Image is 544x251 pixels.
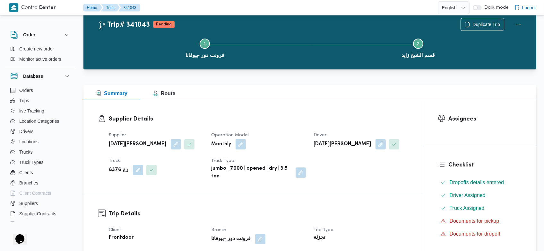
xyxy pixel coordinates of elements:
[10,31,71,39] button: Order
[450,179,504,186] span: Dropoffs details entered
[8,137,73,147] button: Locations
[186,51,224,59] span: فرونت دور -بيوفانا
[19,86,33,94] span: Orders
[98,31,312,64] button: فرونت دور -بيوفانا
[314,133,326,137] span: Driver
[8,167,73,178] button: Clients
[8,198,73,209] button: Suppliers
[19,169,33,176] span: Clients
[5,85,76,224] div: Database
[8,95,73,106] button: Trips
[19,158,43,166] span: Truck Types
[211,228,226,232] span: Branch
[19,189,51,197] span: Client Contracts
[109,210,409,218] h3: Trip Details
[9,3,18,12] img: X8yXhbKr1z7QwAAAABJRU5ErkJggg==
[19,148,32,156] span: Trucks
[19,128,33,135] span: Drivers
[39,5,56,10] b: Center
[8,106,73,116] button: live Tracking
[522,4,536,12] span: Logout
[438,177,522,188] button: Dropoffs details entered
[19,138,39,146] span: Locations
[438,190,522,201] button: Driver Assigned
[23,31,35,39] h3: Order
[19,107,44,115] span: live Tracking
[8,219,73,229] button: Devices
[19,210,56,218] span: Supplier Contracts
[23,72,43,80] h3: Database
[449,115,522,123] h3: Assignees
[450,204,485,212] span: Truck Assigned
[109,234,134,242] b: Frontdoor
[314,228,333,232] span: Trip Type
[211,133,249,137] span: Operation Model
[10,72,71,80] button: Database
[98,21,150,29] h2: Trip# 341043
[211,165,291,180] b: jumbo_7000 | opened | dry | 3.5 ton
[19,45,54,53] span: Create new order
[450,231,500,237] span: Documents for dropoff
[8,178,73,188] button: Branches
[118,4,140,12] button: 341043
[8,188,73,198] button: Client Contracts
[438,229,522,239] button: Documents for dropoff
[156,22,172,26] b: Pending
[450,217,499,225] span: Documents for pickup
[153,91,175,96] span: Route
[203,41,206,46] span: 1
[19,55,61,63] span: Monitor active orders
[314,234,325,242] b: تجزئة
[153,21,175,28] span: Pending
[461,18,504,31] button: Duplicate Trip
[96,91,127,96] span: Summary
[450,193,486,198] span: Driver Assigned
[8,147,73,157] button: Trucks
[8,157,73,167] button: Truck Types
[6,225,27,245] iframe: chat widget
[211,140,231,148] b: Monthly
[450,192,486,199] span: Driver Assigned
[5,44,76,67] div: Order
[450,205,485,211] span: Truck Assigned
[19,200,38,207] span: Suppliers
[8,44,73,54] button: Create new order
[8,116,73,126] button: Location Categories
[450,180,504,185] span: Dropoffs details entered
[450,230,500,238] span: Documents for dropoff
[314,140,371,148] b: [DATE][PERSON_NAME]
[438,216,522,226] button: Documents for pickup
[402,51,435,59] span: قسم الشيخ زايد
[211,235,251,243] b: فرونت دور -بيوفانا
[19,117,59,125] span: Location Categories
[109,140,166,148] b: [DATE][PERSON_NAME]
[8,85,73,95] button: Orders
[482,5,509,10] span: Dark mode
[450,218,499,224] span: Documents for pickup
[19,179,38,187] span: Branches
[472,21,500,28] span: Duplicate Trip
[417,41,419,46] span: 2
[19,97,29,104] span: Trips
[512,1,539,14] button: Logout
[109,159,120,163] span: Truck
[109,166,128,174] b: رج 8376
[83,4,102,12] button: Home
[19,220,35,228] span: Devices
[312,31,525,64] button: قسم الشيخ زايد
[8,126,73,137] button: Drivers
[512,18,525,31] button: Actions
[109,115,409,123] h3: Supplier Details
[109,133,126,137] span: Supplier
[211,159,234,163] span: Truck Type
[8,209,73,219] button: Supplier Contracts
[101,4,120,12] button: Trips
[438,203,522,213] button: Truck Assigned
[8,54,73,64] button: Monitor active orders
[449,161,522,169] h3: Checklist
[109,228,121,232] span: Client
